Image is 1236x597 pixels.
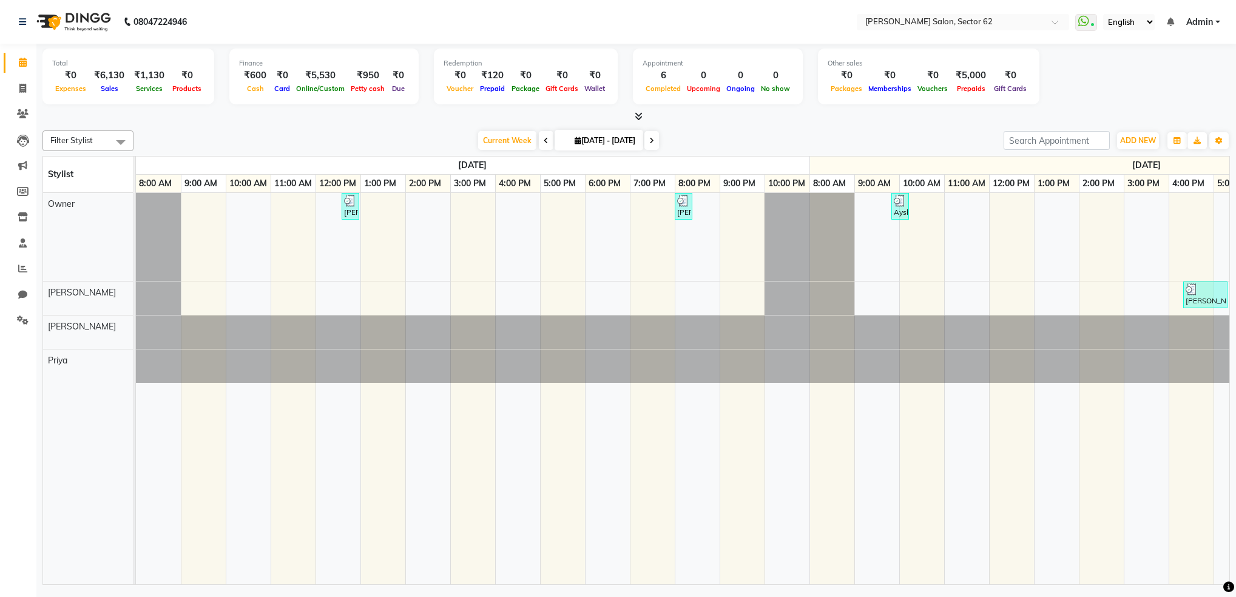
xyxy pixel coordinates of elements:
div: ₹120 [476,69,508,83]
div: [PERSON_NAME], TK02, 08:00 PM-08:05 PM, Threading Eyebrow [676,195,691,218]
span: ADD NEW [1120,136,1156,145]
span: Due [389,84,408,93]
div: ₹0 [169,69,204,83]
div: ₹5,530 [293,69,348,83]
b: 08047224946 [133,5,187,39]
div: ₹0 [828,69,865,83]
span: Card [271,84,293,93]
a: 9:00 AM [181,175,220,192]
span: No show [758,84,793,93]
input: Search Appointment [1004,131,1110,150]
div: Other sales [828,58,1030,69]
a: 5:00 PM [541,175,579,192]
a: 8:00 AM [810,175,849,192]
span: Products [169,84,204,93]
div: 6 [643,69,684,83]
span: Sales [98,84,121,93]
a: 4:00 PM [496,175,534,192]
div: ₹950 [348,69,388,83]
a: 10:00 AM [226,175,270,192]
div: ₹0 [52,69,89,83]
a: 7:00 PM [630,175,669,192]
a: 2:00 PM [1079,175,1118,192]
a: 3:00 PM [451,175,489,192]
span: [DATE] - [DATE] [572,136,638,145]
span: Admin [1186,16,1213,29]
span: Gift Cards [542,84,581,93]
div: 0 [684,69,723,83]
div: 0 [723,69,758,83]
a: 4:00 PM [1169,175,1207,192]
span: Voucher [444,84,476,93]
div: Aysha, TK01, 09:50 AM-10:05 AM, Threading Eyebrow,Waxing Upper Lips [893,195,908,218]
a: 12:00 PM [316,175,359,192]
button: ADD NEW [1117,132,1159,149]
div: ₹0 [991,69,1030,83]
span: [PERSON_NAME] [48,287,116,298]
span: Upcoming [684,84,723,93]
span: Memberships [865,84,914,93]
span: Gift Cards [991,84,1030,93]
div: Redemption [444,58,608,69]
span: Package [508,84,542,93]
div: ₹6,130 [89,69,129,83]
span: Packages [828,84,865,93]
div: ₹0 [542,69,581,83]
div: ₹0 [865,69,914,83]
div: ₹0 [508,69,542,83]
a: 1:00 PM [1035,175,1073,192]
span: Prepaid [477,84,508,93]
div: Appointment [643,58,793,69]
span: Prepaids [954,84,988,93]
a: 10:00 PM [765,175,808,192]
a: 8:00 AM [136,175,175,192]
span: Completed [643,84,684,93]
a: 2:00 PM [406,175,444,192]
span: Cash [244,84,267,93]
span: Owner [48,198,75,209]
span: Wallet [581,84,608,93]
div: ₹0 [581,69,608,83]
div: ₹0 [914,69,951,83]
a: 9:00 PM [720,175,758,192]
span: Services [133,84,166,93]
div: ₹0 [271,69,293,83]
img: logo [31,5,114,39]
span: Filter Stylist [50,135,93,145]
span: Current Week [478,131,536,150]
a: September 29, 2025 [455,157,490,174]
a: September 30, 2025 [1129,157,1164,174]
div: [PERSON_NAME], TK01, 12:35 PM-12:40 PM, Threading Upper Lips [343,195,358,218]
span: Ongoing [723,84,758,93]
span: Online/Custom [293,84,348,93]
span: [PERSON_NAME] [48,321,116,332]
div: 0 [758,69,793,83]
a: 11:00 AM [271,175,315,192]
span: Stylist [48,169,73,180]
div: ₹0 [388,69,409,83]
a: 6:00 PM [586,175,624,192]
a: 8:00 PM [675,175,714,192]
span: Petty cash [348,84,388,93]
span: Priya [48,355,67,366]
div: ₹0 [444,69,476,83]
span: Expenses [52,84,89,93]
a: 3:00 PM [1124,175,1163,192]
div: [PERSON_NAME], TK02, 04:20 PM-05:20 PM, Women's Hair Colour Touchup Innova [1184,283,1226,306]
div: Finance [239,58,409,69]
div: ₹1,130 [129,69,169,83]
a: 1:00 PM [361,175,399,192]
div: ₹600 [239,69,271,83]
span: Vouchers [914,84,951,93]
div: ₹5,000 [951,69,991,83]
a: 12:00 PM [990,175,1033,192]
a: 10:00 AM [900,175,944,192]
div: Total [52,58,204,69]
a: 9:00 AM [855,175,894,192]
a: 11:00 AM [945,175,988,192]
